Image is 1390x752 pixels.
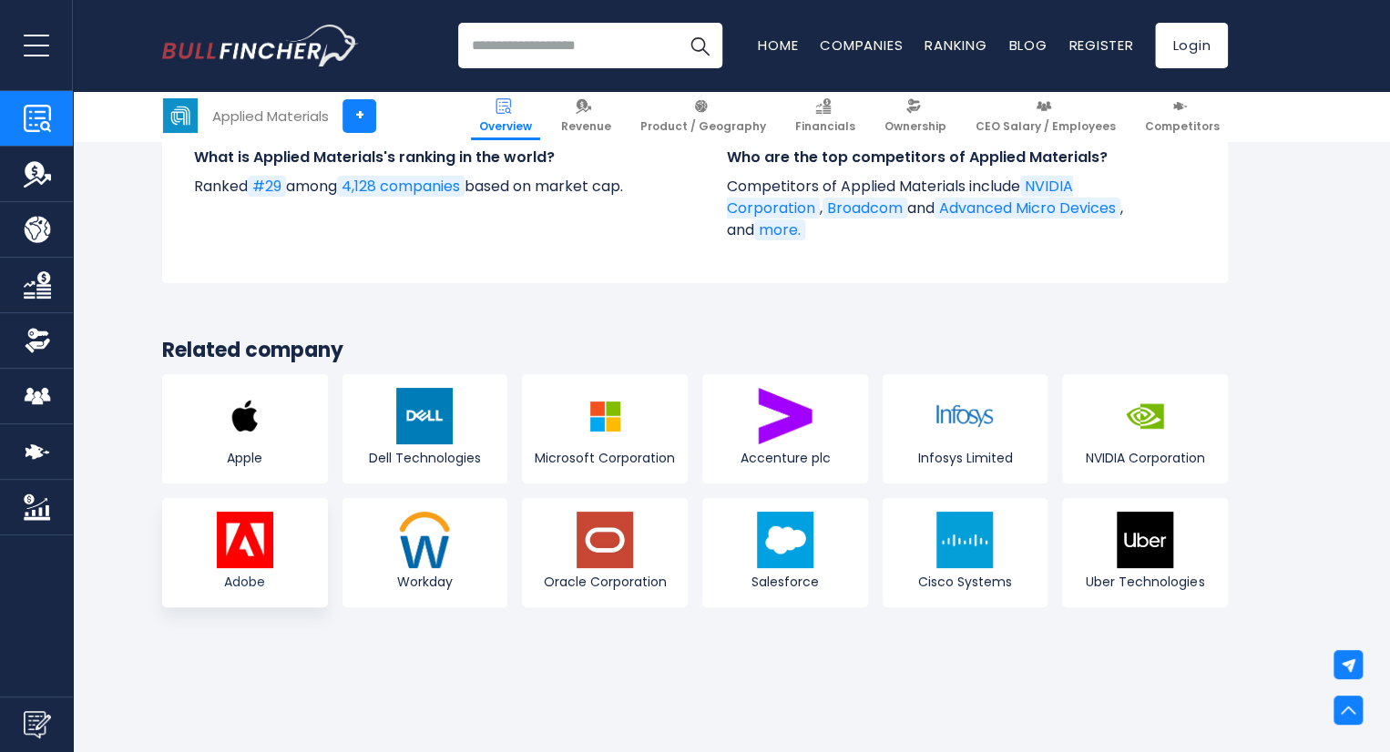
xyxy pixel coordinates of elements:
span: NVIDIA Corporation [1067,450,1223,466]
img: CRM logo [757,512,813,568]
a: NVIDIA Corporation [1062,374,1228,483]
a: Broadcom [823,198,907,218]
a: Uber Technologies [1062,498,1228,607]
span: Accenture plc [707,450,864,466]
a: Infosys Limited [883,374,1048,483]
p: Competitors of Applied Materials include , and , and [727,176,1196,241]
a: Workday [342,498,508,607]
a: Oracle Corporation [522,498,688,607]
a: + [342,99,376,133]
span: Ownership [884,119,946,134]
a: Competitors [1137,91,1228,141]
span: Uber Technologies [1067,574,1223,590]
img: NVDA logo [1117,388,1173,444]
a: Advanced Micro Devices [935,198,1120,218]
img: MSFT logo [577,388,633,444]
a: 4,128 companies [337,176,465,197]
img: ADBE logo [217,512,273,568]
img: ORCL logo [577,512,633,568]
a: Register [1068,36,1133,55]
a: Login [1155,23,1228,68]
a: Apple [162,374,328,483]
span: CEO Salary / Employees [976,119,1116,134]
img: CSCO logo [936,512,993,568]
img: INFY logo [936,388,993,444]
span: Adobe [167,574,323,590]
h4: Who are the top competitors of Applied Materials? [727,147,1196,168]
a: Blog [1008,36,1047,55]
span: Microsoft Corporation [526,450,683,466]
img: WDAY logo [396,512,453,568]
a: Go to homepage [162,25,358,66]
span: Revenue [561,119,611,134]
a: Salesforce [702,498,868,607]
p: Ranked among based on market cap. [194,176,663,198]
a: Ownership [876,91,955,141]
a: CEO Salary / Employees [967,91,1124,141]
span: Product / Geography [640,119,766,134]
span: Overview [479,119,532,134]
button: Search [677,23,722,68]
img: Ownership [24,327,51,354]
a: Cisco Systems [883,498,1048,607]
span: Financials [795,119,855,134]
div: Applied Materials [212,106,329,127]
img: Bullfincher logo [162,25,359,66]
span: Oracle Corporation [526,574,683,590]
a: Accenture plc [702,374,868,483]
a: Home [758,36,798,55]
span: Workday [347,574,504,590]
span: Dell Technologies [347,450,504,466]
h4: What is Applied Materials's ranking in the world? [194,147,663,168]
img: AMAT logo [163,98,198,133]
a: Adobe [162,498,328,607]
img: DELL logo [396,388,453,444]
h3: Related company [162,338,1228,364]
a: Microsoft Corporation [522,374,688,483]
img: AAPL logo [217,388,273,444]
a: Overview [471,91,540,141]
a: Ranking [925,36,986,55]
span: Salesforce [707,574,864,590]
a: Product / Geography [632,91,774,141]
span: Apple [167,450,323,466]
a: more. [754,219,805,240]
span: Infosys Limited [887,450,1044,466]
img: UBER logo [1117,512,1173,568]
span: Cisco Systems [887,574,1044,590]
a: Companies [820,36,903,55]
a: Revenue [553,91,619,141]
a: #29 [248,176,286,197]
a: NVIDIA Corporation [727,176,1073,218]
a: Dell Technologies [342,374,508,483]
span: Competitors [1145,119,1220,134]
a: Financials [787,91,864,141]
img: ACN logo [757,388,813,444]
